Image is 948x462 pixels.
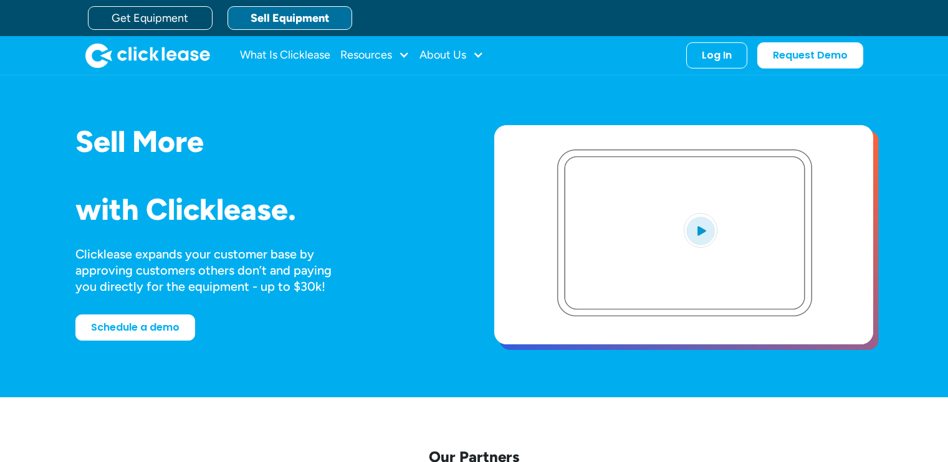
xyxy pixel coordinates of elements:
a: Get Equipment [88,6,213,30]
a: open lightbox [494,125,873,344]
img: Clicklease logo [85,43,210,68]
a: Schedule a demo [75,314,195,341]
a: Sell Equipment [227,6,352,30]
div: Log In [702,49,732,62]
div: About Us [419,43,484,68]
a: What Is Clicklease [240,43,330,68]
h1: with Clicklease. [75,193,454,226]
h1: Sell More [75,125,454,158]
a: home [85,43,210,68]
img: Blue play button logo on a light blue circular background [684,213,717,248]
div: Resources [340,43,409,68]
div: Clicklease expands your customer base by approving customers others don’t and paying you directly... [75,246,355,295]
a: Request Demo [757,42,863,68]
